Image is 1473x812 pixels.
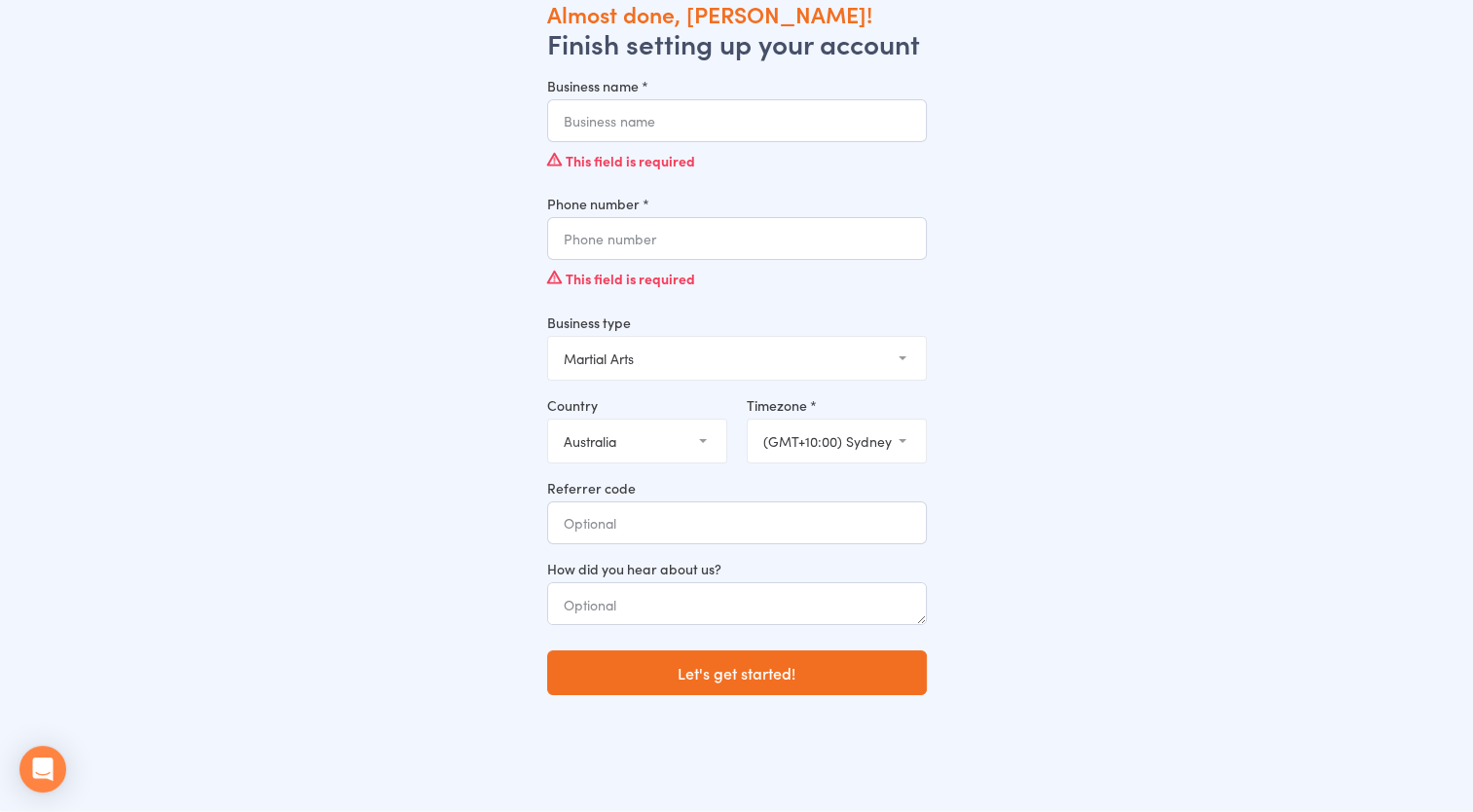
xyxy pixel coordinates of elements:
[547,313,927,332] label: Business type
[547,260,927,297] div: This field is required
[547,28,927,57] h2: Finish setting up your account
[547,76,927,95] label: Business name *
[547,142,927,179] div: This field is required
[19,746,66,793] div: Open Intercom Messenger
[547,501,927,544] input: Optional
[547,99,927,142] input: Business name
[547,194,927,213] label: Phone number *
[547,559,927,578] label: How did you hear about us?
[547,217,927,260] input: Phone number
[547,478,927,498] label: Referrer code
[547,395,727,415] label: Country
[547,650,927,695] button: Let's get started!
[747,395,927,415] label: Timezone *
